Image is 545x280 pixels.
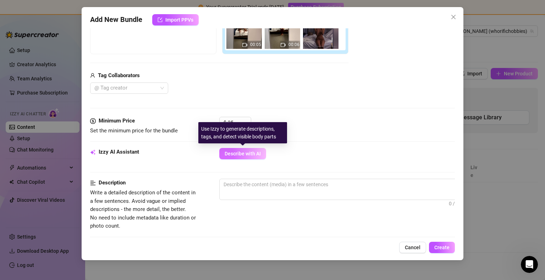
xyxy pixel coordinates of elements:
[227,3,240,16] div: Close
[265,13,300,49] div: 00:06
[448,11,459,23] button: Close
[213,3,227,16] button: Collapse window
[90,189,196,229] span: Write a detailed description of the content in a few sentences. Avoid vague or implied descriptio...
[429,242,455,253] button: Create
[405,245,420,250] span: Cancel
[226,13,262,49] div: 00:05
[250,42,261,47] span: 00:05
[303,13,338,49] img: media
[90,72,95,80] span: user
[90,127,178,134] span: Set the minimum price for the bundle
[281,42,286,47] span: video-camera
[448,14,459,20] span: Close
[226,13,262,49] img: media
[99,149,139,155] strong: Izzy AI Assistant
[98,72,140,79] strong: Tag Collaborators
[99,179,126,186] strong: Description
[90,14,142,25] span: Add New Bundle
[242,42,247,47] span: video-camera
[90,117,96,125] span: dollar
[451,14,456,20] span: close
[165,17,193,23] span: Import PPVs
[90,179,96,187] span: align-left
[434,245,450,250] span: Create
[399,242,426,253] button: Cancel
[265,13,300,49] img: media
[158,17,163,22] span: import
[5,3,18,16] button: go back
[198,122,287,143] div: Use Izzy to generate descriptions, tags, and detect visible body parts
[99,118,135,124] strong: Minimum Price
[152,14,199,25] button: Import PPVs
[521,256,538,273] iframe: Intercom live chat
[219,148,266,159] button: Describe with AI
[288,42,299,47] span: 00:06
[225,151,261,156] span: Describe with AI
